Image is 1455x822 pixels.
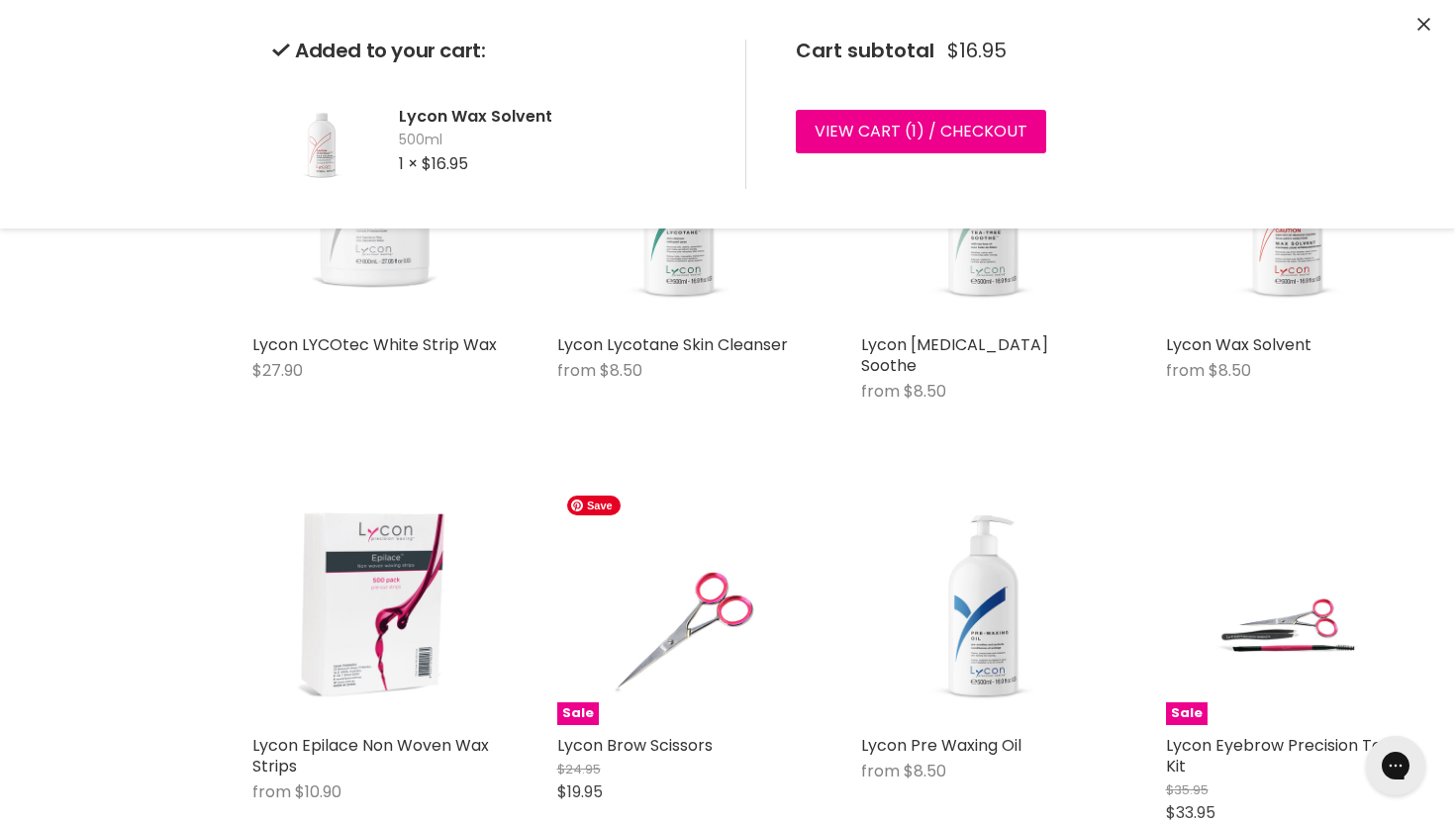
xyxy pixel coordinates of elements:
[796,110,1046,153] a: View cart (1) / Checkout
[252,359,303,382] span: $27.90
[861,380,900,403] span: from
[252,734,489,777] a: Lycon Epilace Non Woven Wax Strips
[1166,734,1396,777] a: Lycon Eyebrow Precision Tool Kit
[1166,702,1208,725] span: Sale
[557,702,599,725] span: Sale
[1209,359,1251,382] span: $8.50
[252,333,497,356] a: Lycon LYCOtec White Strip Wax
[557,481,803,726] img: Lycon Brow Scissors
[1166,333,1311,356] a: Lycon Wax Solvent
[1166,481,1411,726] a: Lycon Eyebrow Precision Tool KitSale
[557,780,603,803] span: $19.95
[557,333,788,356] a: Lycon Lycotane Skin Cleanser
[600,359,642,382] span: $8.50
[557,760,601,778] span: $24.95
[1166,359,1205,382] span: from
[861,333,1048,377] a: Lycon [MEDICAL_DATA] Soothe
[272,90,371,189] img: Lycon Wax Solvent
[557,734,713,757] a: Lycon Brow Scissors
[272,40,714,62] h2: Added to your cart:
[912,120,917,142] span: 1
[904,380,946,403] span: $8.50
[1166,780,1209,799] span: $35.95
[557,359,596,382] span: from
[904,760,946,782] span: $8.50
[295,780,341,803] span: $10.90
[1417,15,1430,36] button: Close
[861,734,1021,757] a: Lycon Pre Waxing Oil
[252,481,498,726] img: Lycon Epilace Non Woven Wax Strips
[567,496,621,515] span: Save
[1166,481,1411,726] img: Lycon Eyebrow Precision Tool Kit
[399,106,714,127] h2: Lycon Wax Solvent
[1356,729,1435,802] iframe: Gorgias live chat messenger
[399,152,418,175] span: 1 ×
[861,760,900,782] span: from
[557,481,803,726] a: Lycon Brow ScissorsSale
[422,152,468,175] span: $16.95
[252,780,291,803] span: from
[796,37,934,64] span: Cart subtotal
[399,131,714,150] span: 500ml
[947,40,1007,62] span: $16.95
[861,481,1107,726] img: Lycon Pre Waxing Oil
